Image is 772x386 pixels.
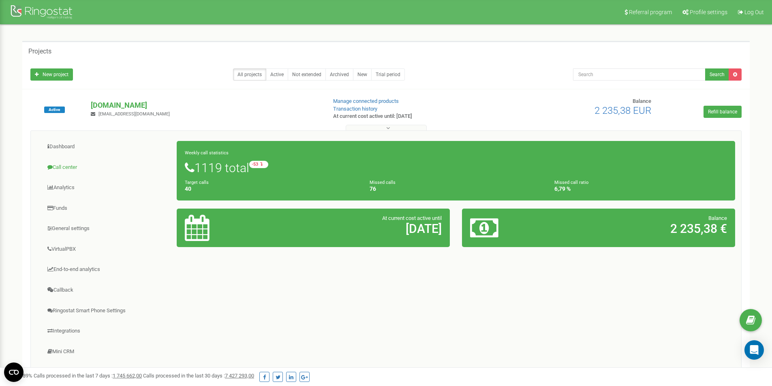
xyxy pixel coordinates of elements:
button: Search [705,68,729,81]
button: Open CMP widget [4,363,24,382]
a: Call tracking [37,362,177,382]
u: 7 427 293,00 [225,373,254,379]
a: Analytics [37,178,177,198]
a: All projects [233,68,266,81]
span: Balance [633,98,651,104]
a: Trial period [371,68,405,81]
h4: 40 [185,186,357,192]
a: Funds [37,198,177,218]
a: Archived [325,68,353,81]
a: Ringostat Smart Phone Settings [37,301,177,321]
a: End-to-end analytics [37,260,177,279]
small: Weekly call statistics [185,150,229,156]
a: Refill balance [704,106,742,118]
input: Search [573,68,706,81]
p: At current cost active until: [DATE] [333,113,502,120]
a: Transaction history [333,106,377,112]
a: Mini CRM [37,342,177,362]
small: -53 [249,161,268,168]
a: New project [30,68,73,81]
a: New [353,68,372,81]
span: [EMAIL_ADDRESS][DOMAIN_NAME] [98,111,170,117]
span: 2 235,38 EUR [595,105,651,116]
small: Missed call ratio [554,180,588,185]
span: Active [44,107,65,113]
a: Call center [37,158,177,177]
a: General settings [37,219,177,239]
a: Active [266,68,288,81]
span: Calls processed in the last 30 days : [143,373,254,379]
h1: 1119 total [185,161,727,175]
span: At current cost active until [382,215,442,221]
a: Manage connected products [333,98,399,104]
h5: Projects [28,48,51,55]
a: Integrations [37,321,177,341]
h4: 76 [370,186,542,192]
div: Open Intercom Messenger [744,340,764,360]
a: VirtualPBX [37,239,177,259]
span: Calls processed in the last 7 days : [34,373,142,379]
p: [DOMAIN_NAME] [91,100,320,111]
h4: 6,79 % [554,186,727,192]
small: Missed calls [370,180,396,185]
span: Referral program [629,9,672,15]
a: Not extended [288,68,326,81]
span: Log Out [744,9,764,15]
small: Target calls [185,180,209,185]
a: Callback [37,280,177,300]
span: Balance [708,215,727,221]
span: Profile settings [690,9,727,15]
u: 1 745 662,00 [113,373,142,379]
h2: [DATE] [274,222,442,235]
a: Dashboard [37,137,177,157]
h2: 2 235,38 € [560,222,727,235]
